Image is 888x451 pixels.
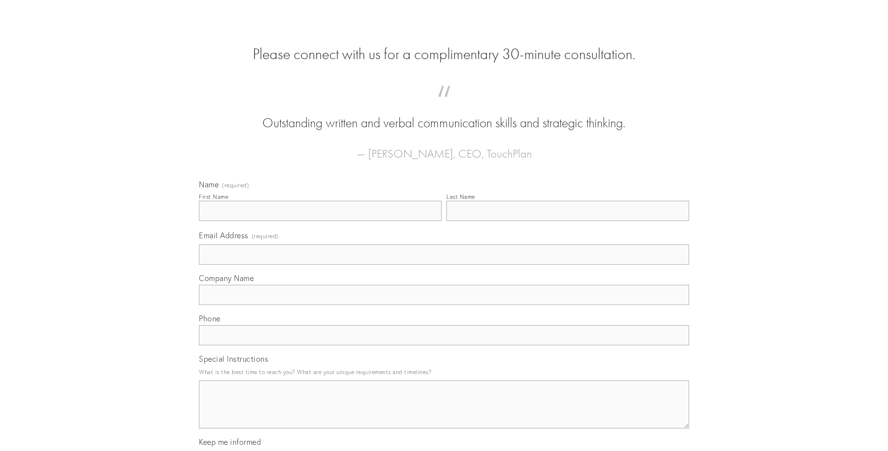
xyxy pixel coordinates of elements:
span: (required) [222,183,249,188]
p: What is the best time to reach you? What are your unique requirements and timelines? [199,366,689,378]
figcaption: — [PERSON_NAME], CEO, TouchPlan [214,133,674,163]
span: Phone [199,314,221,323]
span: Name [199,180,219,189]
span: Keep me informed [199,437,261,447]
div: Last Name [446,193,475,200]
h2: Please connect with us for a complimentary 30-minute consultation. [199,45,689,63]
span: Special Instructions [199,354,268,364]
blockquote: Outstanding written and verbal communication skills and strategic thinking. [214,95,674,133]
span: Email Address [199,231,248,240]
span: “ [214,95,674,114]
div: First Name [199,193,228,200]
span: (required) [252,230,279,243]
span: Company Name [199,273,254,283]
